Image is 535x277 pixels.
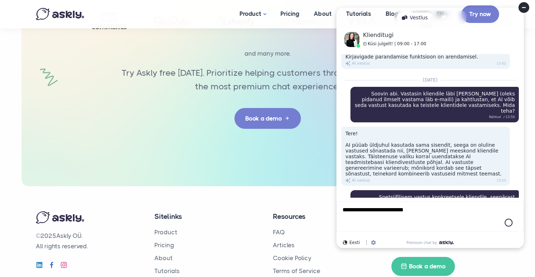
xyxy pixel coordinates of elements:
h4: Resources [273,211,381,222]
a: Pricing [154,241,174,249]
a: Terms of Service [273,267,320,274]
span: 2025 [41,232,56,239]
p: Try Askly free [DATE]. Prioritize helping customers through checkout with the most premium chat e... [115,66,420,94]
p: © Askly OÜ. All rights reserved. [36,231,144,252]
a: Articles [273,241,295,249]
a: Cookie Policy [273,254,311,262]
iframe: Askly chat [331,2,530,254]
a: About [154,254,173,262]
h4: Sitelinks [154,211,262,222]
a: FAQ [273,229,285,236]
a: Tutorials [154,267,180,274]
p: and many more. [75,48,460,59]
a: Book a demo [391,257,455,276]
img: Askly logo [36,211,84,224]
a: Product [154,229,177,236]
a: Book a demo [234,108,301,129]
img: Askly [36,8,84,20]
